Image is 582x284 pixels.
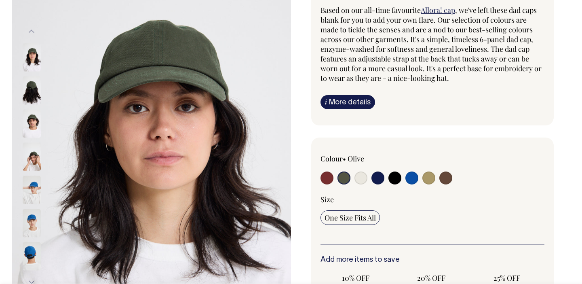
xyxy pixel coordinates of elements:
img: olive [23,43,41,72]
img: olive [23,76,41,105]
span: Based on our all-time favourite [321,5,421,15]
div: Size [321,195,544,204]
label: Olive [348,154,364,163]
h6: Add more items to save [321,256,544,264]
img: worker-blue [23,209,41,237]
span: One Size Fits All [325,213,376,223]
img: worker-blue [23,242,41,271]
span: • [343,154,346,163]
span: 25% OFF [475,273,538,283]
a: iMore details [321,95,375,109]
span: 10% OFF [325,273,387,283]
span: , we've left these dad caps blank for you to add your own flare. Our selection of colours are mad... [321,5,542,83]
a: Allora! cap [421,5,455,15]
img: olive [23,143,41,171]
input: One Size Fits All [321,210,380,225]
div: Colour [321,154,410,163]
span: 20% OFF [400,273,463,283]
img: olive [23,110,41,138]
img: worker-blue [23,176,41,204]
span: i [325,97,327,106]
button: Previous [25,23,38,41]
